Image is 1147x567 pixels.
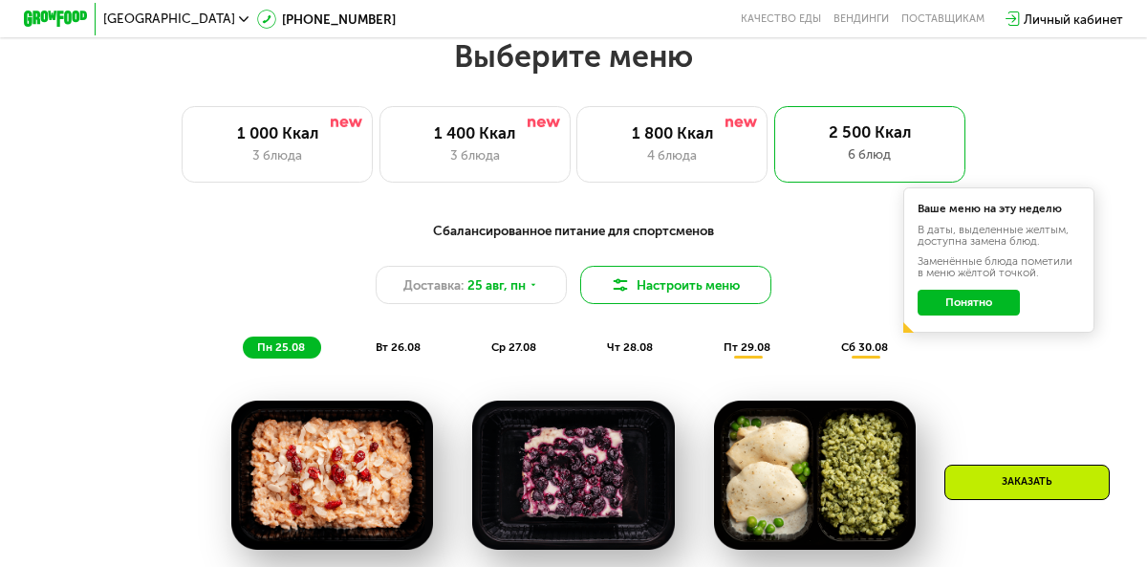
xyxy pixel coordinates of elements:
button: Настроить меню [580,266,771,304]
div: 3 блюда [396,145,553,164]
span: Доставка: [403,275,464,294]
div: Заказать [944,465,1110,500]
button: Понятно [918,290,1020,316]
div: 6 блюд [790,144,949,164]
div: 2 500 Ккал [790,122,949,142]
div: Личный кабинет [1024,10,1123,29]
span: ср 27.08 [491,340,536,354]
span: вт 26.08 [376,340,421,354]
h2: Выберите меню [51,37,1095,76]
span: [GEOGRAPHIC_DATA] [103,12,235,25]
span: пн 25.08 [257,340,305,354]
div: 1 000 Ккал [199,123,357,142]
span: чт 28.08 [607,340,653,354]
span: 25 авг, пн [467,275,526,294]
div: Сбалансированное питание для спортсменов [102,221,1046,241]
div: 1 400 Ккал [396,123,553,142]
div: Ваше меню на эту неделю [918,204,1080,215]
div: Заменённые блюда пометили в меню жёлтой точкой. [918,256,1080,278]
div: 3 блюда [199,145,357,164]
a: Качество еды [741,12,821,25]
span: пт 29.08 [724,340,770,354]
a: [PHONE_NUMBER] [257,10,397,29]
div: В даты, выделенные желтым, доступна замена блюд. [918,225,1080,247]
div: 1 800 Ккал [594,123,751,142]
div: поставщикам [901,12,985,25]
span: сб 30.08 [841,340,888,354]
a: Вендинги [833,12,889,25]
div: 4 блюда [594,145,751,164]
